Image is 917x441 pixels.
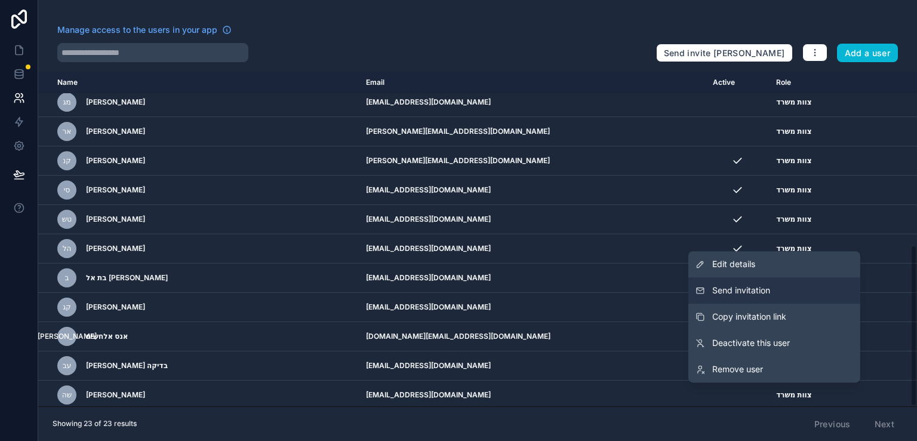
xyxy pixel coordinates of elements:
span: [PERSON_NAME] [86,185,145,195]
td: [EMAIL_ADDRESS][DOMAIN_NAME] [359,351,706,381]
td: [EMAIL_ADDRESS][DOMAIN_NAME] [359,381,706,410]
span: הל [63,244,72,253]
td: [EMAIL_ADDRESS][DOMAIN_NAME] [359,293,706,322]
td: [EMAIL_ADDRESS][DOMAIN_NAME] [359,264,706,293]
span: ב [65,273,69,283]
a: Remove user [688,356,860,382]
span: [PERSON_NAME] [86,127,145,136]
th: Active [706,72,769,94]
td: [EMAIL_ADDRESS][DOMAIN_NAME] [359,176,706,205]
span: אנס אלחשים [86,332,128,341]
td: [EMAIL_ADDRESS][DOMAIN_NAME] [359,88,706,117]
span: [PERSON_NAME] בדיקה [86,361,168,370]
span: צוות משרד [776,97,811,107]
button: Send invitation [688,277,860,304]
span: Copy invitation link [712,311,786,323]
td: [PERSON_NAME][EMAIL_ADDRESS][DOMAIN_NAME] [359,146,706,176]
a: Deactivate this user [688,330,860,356]
th: Email [359,72,706,94]
span: [PERSON_NAME] [86,215,145,224]
span: צוות משרד [776,185,811,195]
button: Send invite [PERSON_NAME] [656,44,793,63]
span: [PERSON_NAME] [86,97,145,107]
span: צוות משרד [776,127,811,136]
span: קג [63,302,70,312]
span: צוות משרד [776,156,811,166]
td: [EMAIL_ADDRESS][DOMAIN_NAME] [359,234,706,264]
span: קנ [63,156,70,166]
th: Name [38,72,359,94]
span: Edit details [712,258,755,270]
span: [PERSON_NAME] [38,332,97,341]
span: [PERSON_NAME] [86,302,145,312]
span: אר [63,127,72,136]
span: Send invitation [712,284,770,296]
button: Copy invitation link [688,304,860,330]
span: מג [63,97,70,107]
td: [EMAIL_ADDRESS][DOMAIN_NAME] [359,205,706,234]
span: צוות משרד [776,215,811,224]
span: טש [62,215,72,224]
span: צוות משרד [776,244,811,253]
td: [PERSON_NAME][EMAIL_ADDRESS][DOMAIN_NAME] [359,117,706,146]
th: Role [769,72,871,94]
span: Deactivate this user [712,337,790,349]
a: Manage access to the users in your app [57,24,232,36]
span: [PERSON_NAME] [86,244,145,253]
span: סי [64,185,70,195]
a: Edit details [688,251,860,277]
span: בת אל [PERSON_NAME] [86,273,168,283]
span: Remove user [712,363,763,375]
span: עב [63,361,71,370]
span: שה [62,390,72,400]
td: [DOMAIN_NAME][EMAIL_ADDRESS][DOMAIN_NAME] [359,322,706,351]
span: Manage access to the users in your app [57,24,217,36]
div: scrollable content [38,72,917,406]
span: [PERSON_NAME] [86,390,145,400]
span: [PERSON_NAME] [86,156,145,166]
span: צוות משרד [776,390,811,400]
button: Add a user [837,44,898,63]
span: Showing 23 of 23 results [53,419,137,428]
